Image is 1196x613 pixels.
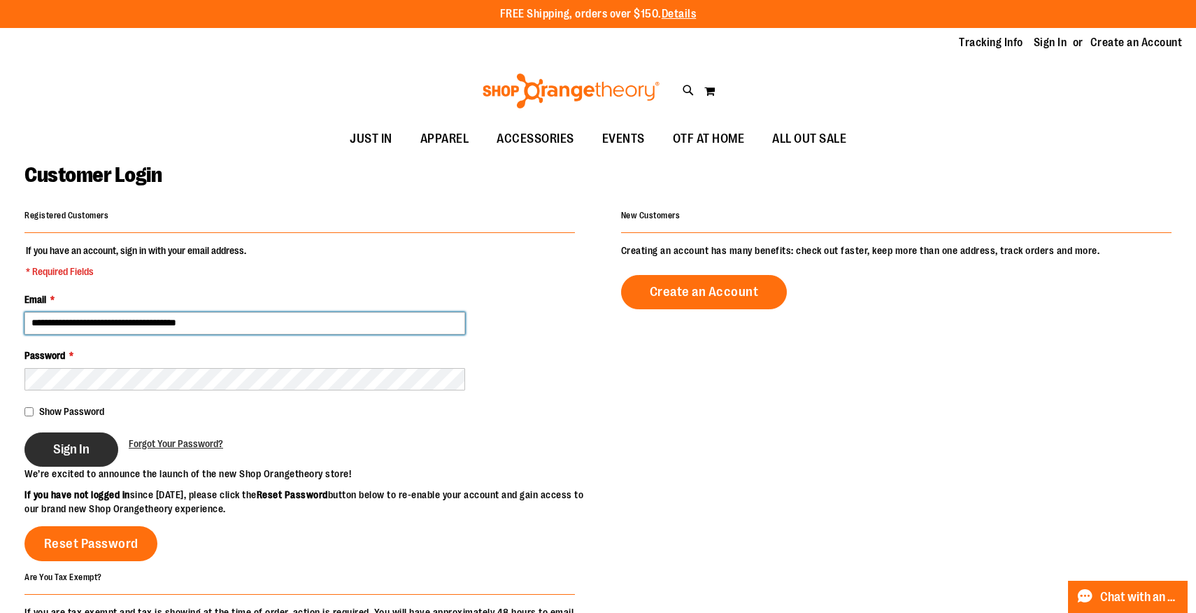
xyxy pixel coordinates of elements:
span: Password [24,350,65,361]
a: Reset Password [24,526,157,561]
strong: New Customers [621,211,681,220]
strong: If you have not logged in [24,489,130,500]
strong: Reset Password [257,489,328,500]
span: EVENTS [602,123,645,155]
a: Sign In [1034,35,1067,50]
span: Email [24,294,46,305]
button: Chat with an Expert [1068,581,1188,613]
span: ALL OUT SALE [772,123,846,155]
button: Sign In [24,432,118,467]
p: FREE Shipping, orders over $150. [500,6,697,22]
a: Tracking Info [959,35,1023,50]
span: * Required Fields [26,265,246,279]
span: JUST IN [350,123,392,155]
a: Forgot Your Password? [129,437,223,451]
strong: Are You Tax Exempt? [24,572,102,582]
p: since [DATE], please click the button below to re-enable your account and gain access to our bran... [24,488,598,516]
a: Create an Account [1090,35,1183,50]
strong: Registered Customers [24,211,108,220]
span: Show Password [39,406,104,417]
a: Create an Account [621,275,788,309]
a: Details [662,8,697,20]
img: Shop Orangetheory [480,73,662,108]
span: ACCESSORIES [497,123,574,155]
span: Create an Account [650,284,759,300]
span: APPAREL [420,123,469,155]
span: Chat with an Expert [1100,591,1179,604]
span: Forgot Your Password? [129,438,223,449]
span: OTF AT HOME [673,123,745,155]
span: Customer Login [24,163,162,187]
span: Reset Password [44,536,138,551]
legend: If you have an account, sign in with your email address. [24,244,248,279]
p: Creating an account has many benefits: check out faster, keep more than one address, track orders... [621,244,1172,258]
span: Sign In [53,442,90,457]
p: We’re excited to announce the launch of the new Shop Orangetheory store! [24,467,598,481]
